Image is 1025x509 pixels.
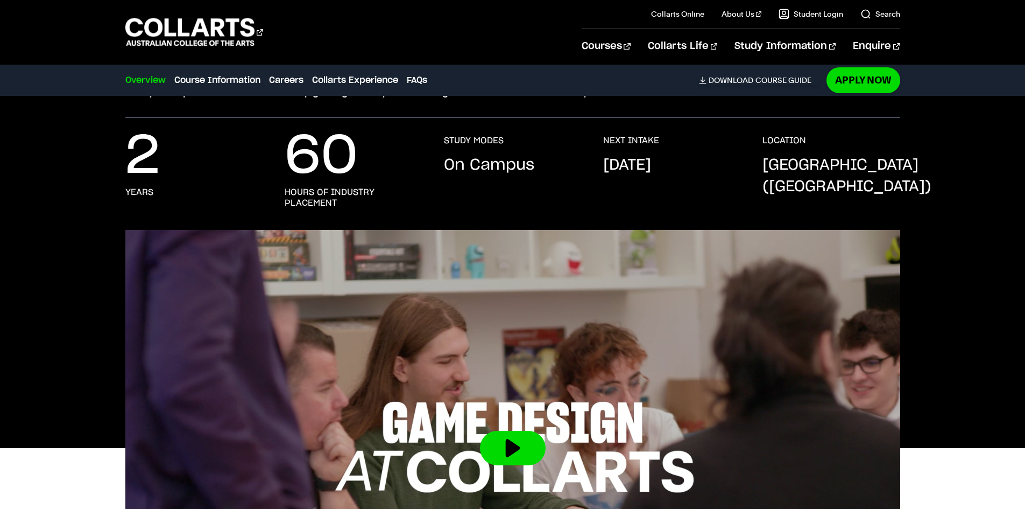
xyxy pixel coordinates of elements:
[444,135,504,146] h3: STUDY MODES
[762,135,806,146] h3: LOCATION
[582,29,631,64] a: Courses
[779,9,843,19] a: Student Login
[603,135,659,146] h3: NEXT INTAKE
[853,29,900,64] a: Enquire
[174,74,260,87] a: Course Information
[407,74,427,87] a: FAQs
[722,9,761,19] a: About Us
[648,29,717,64] a: Collarts Life
[269,74,303,87] a: Careers
[285,135,358,178] p: 60
[285,187,422,208] h3: hours of industry placement
[762,155,931,198] p: [GEOGRAPHIC_DATA] ([GEOGRAPHIC_DATA])
[312,74,398,87] a: Collarts Experience
[444,155,534,176] p: On Campus
[699,75,820,85] a: DownloadCourse Guide
[125,187,153,198] h3: years
[603,155,651,176] p: [DATE]
[734,29,836,64] a: Study Information
[651,9,704,19] a: Collarts Online
[125,17,263,47] div: Go to homepage
[860,9,900,19] a: Search
[826,67,900,93] a: Apply Now
[709,75,753,85] span: Download
[125,74,166,87] a: Overview
[125,135,160,178] p: 2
